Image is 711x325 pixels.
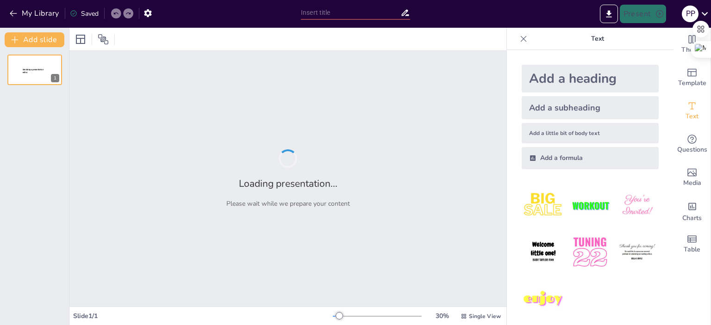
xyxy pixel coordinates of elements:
div: Add a formula [522,147,659,169]
img: 6.jpeg [616,231,659,274]
h2: Loading presentation... [239,177,337,190]
div: Get real-time input from your audience [674,128,711,161]
button: Export to PowerPoint [600,5,618,23]
button: P P [682,5,699,23]
div: Change the overall theme [674,28,711,61]
div: 30 % [431,312,453,320]
span: Charts [682,213,702,223]
p: Text [531,28,664,50]
div: Add a little bit of body text [522,123,659,143]
span: Text [686,111,699,122]
span: Sendsteps presentation editor [23,68,44,74]
div: Add charts and graphs [674,194,711,227]
img: 7.jpeg [522,278,565,321]
div: Add a subheading [522,96,659,119]
span: Table [684,245,700,255]
p: Please wait while we prepare your content [226,199,350,208]
img: 4.jpeg [522,231,565,274]
button: My Library [7,6,63,21]
input: Insert title [301,6,400,19]
img: 3.jpeg [616,184,659,227]
div: Layout [73,32,88,47]
div: Add images, graphics, shapes or video [674,161,711,194]
img: 1.jpeg [522,184,565,227]
span: Theme [681,45,703,55]
span: Position [98,34,109,45]
div: Add a heading [522,65,659,92]
div: Add a table [674,227,711,261]
div: Slide 1 / 1 [73,312,333,320]
div: Saved [70,9,99,18]
img: 2.jpeg [568,184,611,227]
div: 1 [7,55,62,85]
div: Add ready made slides [674,61,711,94]
div: 1 [51,74,59,82]
span: Single View [469,313,501,320]
button: Present [620,5,666,23]
span: Media [683,178,701,188]
button: Add slide [5,32,64,47]
img: 5.jpeg [568,231,611,274]
span: Questions [677,145,707,155]
div: Add text boxes [674,94,711,128]
div: P P [682,6,699,22]
span: Template [678,78,706,88]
